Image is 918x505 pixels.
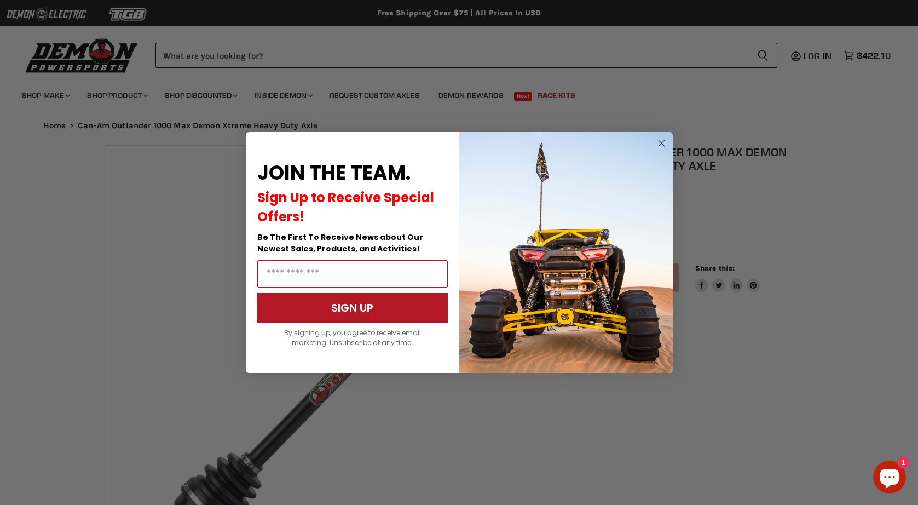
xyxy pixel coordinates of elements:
span: Sign Up to Receive Special Offers! [257,188,434,226]
span: JOIN THE TEAM. [257,159,411,187]
span: Be The First To Receive News about Our Newest Sales, Products, and Activities! [257,232,423,254]
img: a9095488-b6e7-41ba-879d-588abfab540b.jpeg [459,132,673,373]
span: By signing up, you agree to receive email marketing. Unsubscribe at any time. [284,328,421,347]
button: Close dialog [655,136,668,150]
input: Email Address [257,260,448,288]
inbox-online-store-chat: Shopify online store chat [870,461,909,496]
button: SIGN UP [257,293,448,323]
